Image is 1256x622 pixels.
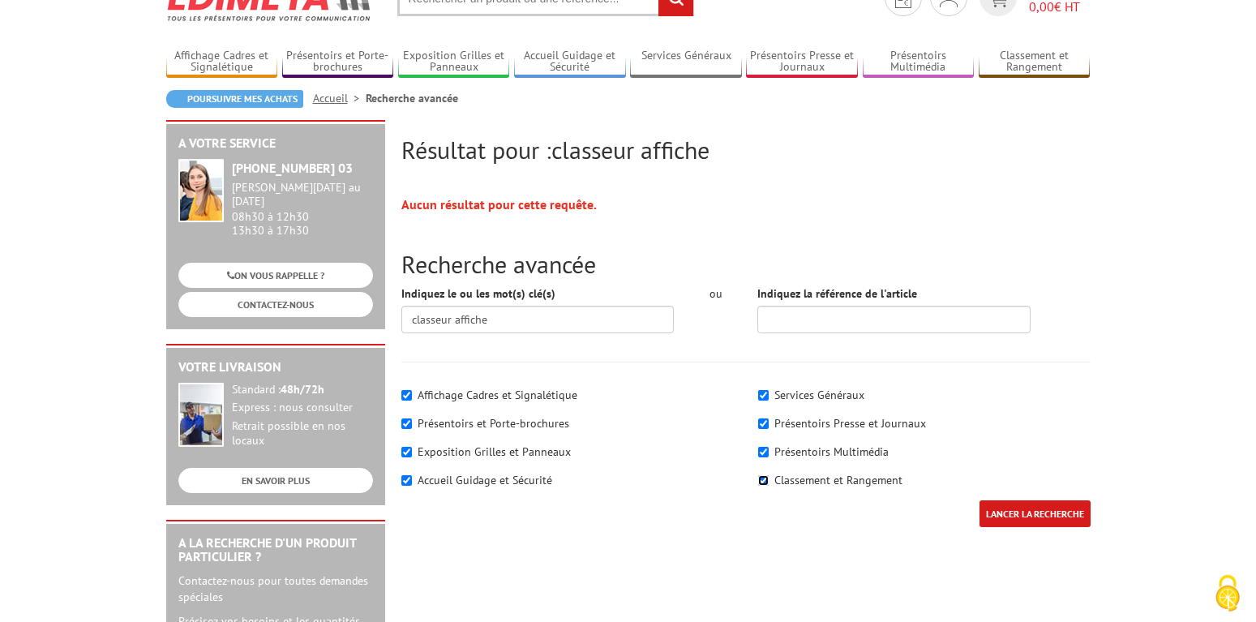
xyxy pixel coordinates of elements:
strong: Aucun résultat pour cette requête. [401,196,597,212]
a: Exposition Grilles et Panneaux [398,49,510,75]
input: Présentoirs Multimédia [758,447,769,457]
a: Présentoirs et Porte-brochures [282,49,394,75]
input: Exposition Grilles et Panneaux [401,447,412,457]
img: widget-livraison.jpg [178,383,224,447]
a: Présentoirs Presse et Journaux [746,49,858,75]
label: Affichage Cadres et Signalétique [418,388,577,402]
button: Cookies (fenêtre modale) [1199,567,1256,622]
input: Présentoirs Presse et Journaux [758,418,769,429]
label: Indiquez le ou les mot(s) clé(s) [401,285,555,302]
input: Classement et Rangement [758,475,769,486]
input: Services Généraux [758,390,769,401]
label: Classement et Rangement [774,473,902,487]
span: classeur affiche [551,134,709,165]
p: Contactez-nous pour toutes demandes spéciales [178,573,373,605]
label: Exposition Grilles et Panneaux [418,444,571,459]
div: Standard : [232,383,373,397]
h2: A la recherche d'un produit particulier ? [178,536,373,564]
h2: Résultat pour : [401,136,1091,163]
a: EN SAVOIR PLUS [178,468,373,493]
div: [PERSON_NAME][DATE] au [DATE] [232,181,373,208]
div: Express : nous consulter [232,401,373,415]
h2: A votre service [178,136,373,151]
label: Présentoirs Multimédia [774,444,889,459]
a: Présentoirs Multimédia [863,49,975,75]
a: CONTACTEZ-NOUS [178,292,373,317]
label: Indiquez la référence de l'article [757,285,917,302]
input: LANCER LA RECHERCHE [980,500,1091,527]
a: Accueil Guidage et Sécurité [514,49,626,75]
input: Accueil Guidage et Sécurité [401,475,412,486]
input: Présentoirs et Porte-brochures [401,418,412,429]
div: Retrait possible en nos locaux [232,419,373,448]
strong: 48h/72h [281,382,324,397]
a: Classement et Rangement [979,49,1091,75]
a: ON VOUS RAPPELLE ? [178,263,373,288]
label: Présentoirs et Porte-brochures [418,416,569,431]
a: Services Généraux [630,49,742,75]
a: Poursuivre mes achats [166,90,303,108]
h2: Votre livraison [178,360,373,375]
label: Accueil Guidage et Sécurité [418,473,552,487]
a: Affichage Cadres et Signalétique [166,49,278,75]
img: Cookies (fenêtre modale) [1207,573,1248,614]
input: Affichage Cadres et Signalétique [401,390,412,401]
label: Services Généraux [774,388,864,402]
strong: [PHONE_NUMBER] 03 [232,160,353,176]
h2: Recherche avancée [401,251,1091,277]
img: widget-service.jpg [178,159,224,222]
li: Recherche avancée [366,90,458,106]
a: Accueil [313,91,366,105]
label: Présentoirs Presse et Journaux [774,416,926,431]
div: ou [698,285,733,302]
div: 08h30 à 12h30 13h30 à 17h30 [232,181,373,237]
